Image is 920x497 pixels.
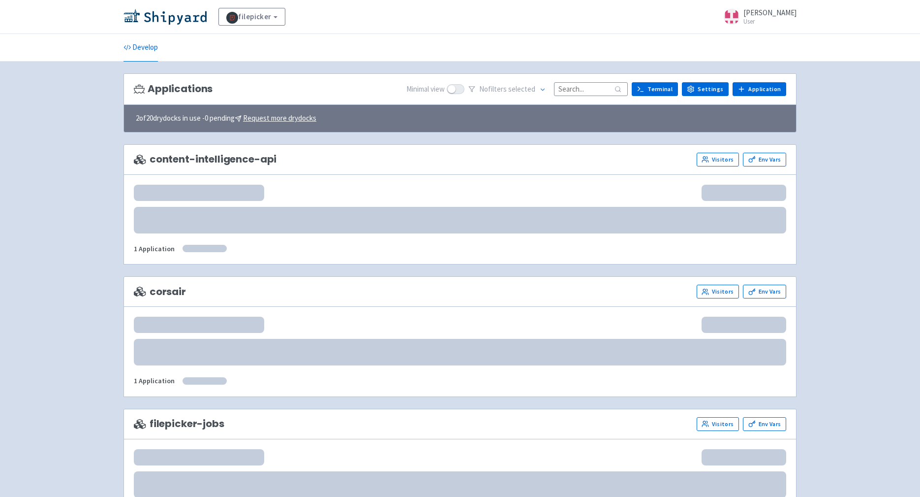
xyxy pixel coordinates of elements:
[743,18,797,25] small: User
[134,375,175,387] div: 1 Application
[123,9,207,25] img: Shipyard logo
[243,113,316,123] u: Request more drydocks
[218,8,285,26] a: filepicker
[697,153,739,166] a: Visitors
[134,243,175,255] div: 1 Application
[554,82,628,96] input: Search...
[697,417,739,431] a: Visitors
[508,84,535,94] span: selected
[134,83,213,95] h3: Applications
[682,82,729,96] a: Settings
[136,113,316,124] span: 2 of 20 drydocks in use - 0 pending
[406,84,445,95] span: Minimal view
[743,8,797,17] span: [PERSON_NAME]
[632,82,678,96] a: Terminal
[697,285,739,298] a: Visitors
[123,34,158,62] a: Develop
[743,153,786,166] a: Env Vars
[134,418,224,430] span: filepicker-jobs
[134,286,186,298] span: corsair
[718,9,797,25] a: [PERSON_NAME] User
[479,84,535,95] span: No filter s
[733,82,786,96] a: Application
[134,154,276,165] span: content-intelligence-api
[743,285,786,298] a: Env Vars
[743,417,786,431] a: Env Vars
